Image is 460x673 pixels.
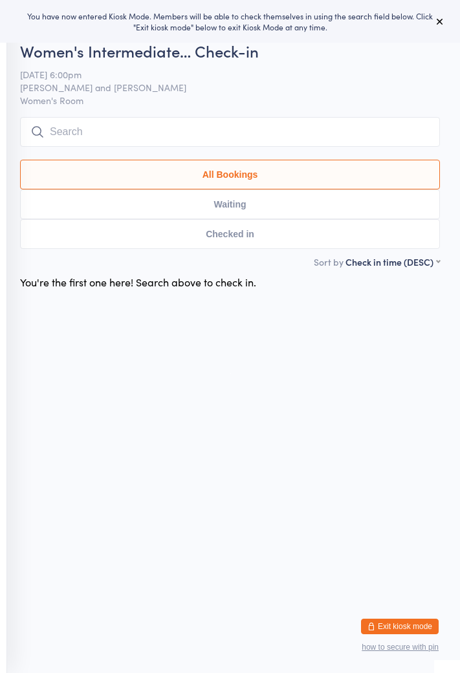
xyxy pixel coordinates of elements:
button: Waiting [20,189,440,219]
div: You're the first one here! Search above to check in. [20,275,256,289]
label: Sort by [314,255,344,268]
span: [PERSON_NAME] and [PERSON_NAME] [20,81,420,94]
button: Exit kiosk mode [361,619,439,634]
button: Checked in [20,219,440,249]
div: You have now entered Kiosk Mode. Members will be able to check themselves in using the search fie... [21,10,439,32]
input: Search [20,117,440,147]
button: All Bookings [20,160,440,189]
div: Check in time (DESC) [345,255,440,268]
h2: Women's Intermediate… Check-in [20,40,440,61]
button: how to secure with pin [362,643,439,652]
span: [DATE] 6:00pm [20,68,420,81]
span: Women's Room [20,94,440,107]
